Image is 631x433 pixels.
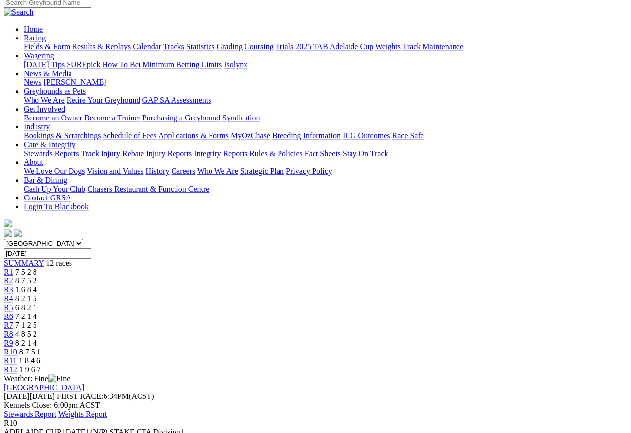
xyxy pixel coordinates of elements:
a: Track Injury Rebate [81,149,144,157]
a: Schedule of Fees [103,131,156,140]
a: Home [24,25,43,33]
span: Weather: Fine [4,374,70,383]
a: ICG Outcomes [343,131,390,140]
a: Applications & Forms [158,131,229,140]
a: Injury Reports [146,149,192,157]
div: Industry [24,131,627,140]
a: SUMMARY [4,259,44,267]
a: Statistics [186,42,215,51]
input: Select date [4,248,91,259]
div: Kennels Close: 6:00pm ACST [4,401,627,410]
a: Who We Are [24,96,65,104]
a: Chasers Restaurant & Function Centre [87,185,209,193]
span: 8 2 1 5 [15,294,37,303]
a: Purchasing a Greyhound [142,114,220,122]
a: Minimum Betting Limits [142,60,222,69]
a: R11 [4,356,17,365]
span: R10 [4,348,17,356]
a: Coursing [245,42,274,51]
a: Stewards Report [4,410,56,418]
span: 6 8 2 1 [15,303,37,312]
a: GAP SA Assessments [142,96,211,104]
span: 1 8 4 6 [19,356,40,365]
a: How To Bet [103,60,141,69]
span: R10 [4,419,17,427]
a: We Love Our Dogs [24,167,85,175]
a: R8 [4,330,13,338]
div: About [24,167,627,176]
span: R5 [4,303,13,312]
a: Race Safe [392,131,423,140]
a: Bar & Dining [24,176,67,184]
a: Weights [375,42,401,51]
img: Fine [48,374,70,383]
a: Care & Integrity [24,140,76,149]
a: Login To Blackbook [24,202,89,211]
a: About [24,158,43,166]
span: 1 6 8 4 [15,285,37,294]
a: News [24,78,41,86]
a: Cash Up Your Club [24,185,85,193]
a: Rules & Policies [249,149,303,157]
a: History [145,167,169,175]
a: Industry [24,122,50,131]
a: Wagering [24,51,54,60]
a: Syndication [222,114,260,122]
a: Vision and Values [87,167,143,175]
a: Contact GRSA [24,194,71,202]
a: Racing [24,34,46,42]
a: Weights Report [58,410,107,418]
a: Retire Your Greyhound [67,96,140,104]
a: [PERSON_NAME] [43,78,106,86]
a: R9 [4,339,13,347]
span: R7 [4,321,13,329]
span: 7 5 2 8 [15,268,37,276]
a: R2 [4,276,13,285]
a: SUREpick [67,60,100,69]
span: 6:34PM(ACST) [57,392,154,400]
div: Racing [24,42,627,51]
div: News & Media [24,78,627,87]
div: Get Involved [24,114,627,122]
img: facebook.svg [4,229,12,237]
a: [DATE] Tips [24,60,65,69]
a: Become a Trainer [84,114,140,122]
a: Bookings & Scratchings [24,131,101,140]
a: Isolynx [224,60,247,69]
a: R12 [4,365,17,374]
a: Careers [171,167,195,175]
a: [GEOGRAPHIC_DATA] [4,383,84,392]
span: 4 8 5 2 [15,330,37,338]
span: 8 2 1 4 [15,339,37,347]
a: Trials [275,42,293,51]
div: Wagering [24,60,627,69]
span: 7 2 1 4 [15,312,37,320]
span: [DATE] [4,392,30,400]
span: 8 7 5 2 [15,276,37,285]
a: Breeding Information [272,131,341,140]
div: Bar & Dining [24,185,627,194]
a: Greyhounds as Pets [24,87,86,95]
a: R6 [4,312,13,320]
div: Care & Integrity [24,149,627,158]
span: [DATE] [4,392,55,400]
a: MyOzChase [231,131,270,140]
span: 1 9 6 7 [19,365,41,374]
a: Privacy Policy [286,167,332,175]
span: 8 7 5 1 [19,348,41,356]
a: R1 [4,268,13,276]
a: Stay On Track [343,149,388,157]
div: Greyhounds as Pets [24,96,627,105]
img: Search [4,8,34,17]
a: R3 [4,285,13,294]
a: Get Involved [24,105,65,113]
a: Fields & Form [24,42,70,51]
a: Fact Sheets [305,149,341,157]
